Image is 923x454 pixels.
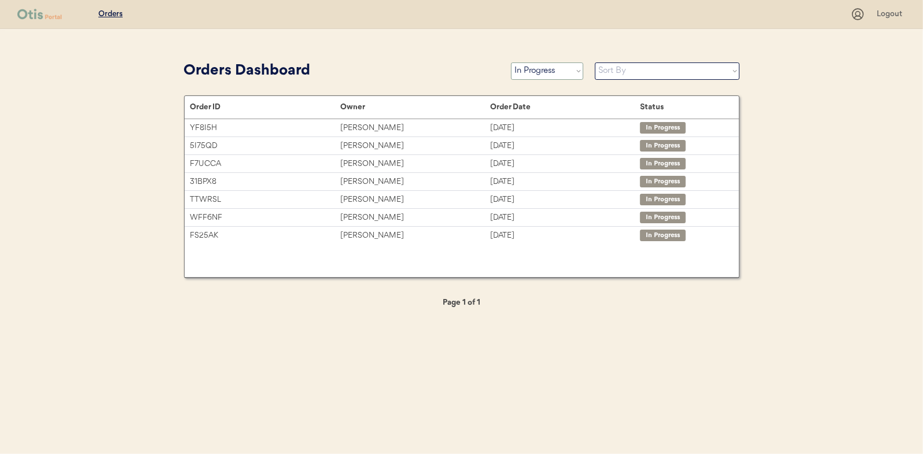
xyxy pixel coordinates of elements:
[490,193,640,206] div: [DATE]
[340,157,490,171] div: [PERSON_NAME]
[190,193,340,206] div: TTWRSL
[190,211,340,224] div: WFF6NF
[340,121,490,135] div: [PERSON_NAME]
[340,193,490,206] div: [PERSON_NAME]
[490,102,640,112] div: Order Date
[490,157,640,171] div: [DATE]
[190,102,340,112] div: Order ID
[190,175,340,189] div: 31BPX8
[490,175,640,189] div: [DATE]
[877,9,906,20] div: Logout
[490,211,640,224] div: [DATE]
[184,60,499,82] div: Orders Dashboard
[340,139,490,153] div: [PERSON_NAME]
[340,229,490,242] div: [PERSON_NAME]
[490,121,640,135] div: [DATE]
[490,229,640,242] div: [DATE]
[98,10,123,18] u: Orders
[190,157,340,171] div: F7UCCA
[340,211,490,224] div: [PERSON_NAME]
[340,102,490,112] div: Owner
[190,139,340,153] div: 5I75QD
[340,175,490,189] div: [PERSON_NAME]
[640,102,727,112] div: Status
[190,121,340,135] div: YF8I5H
[490,139,640,153] div: [DATE]
[404,296,520,309] div: Page 1 of 1
[190,229,340,242] div: FS25AK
